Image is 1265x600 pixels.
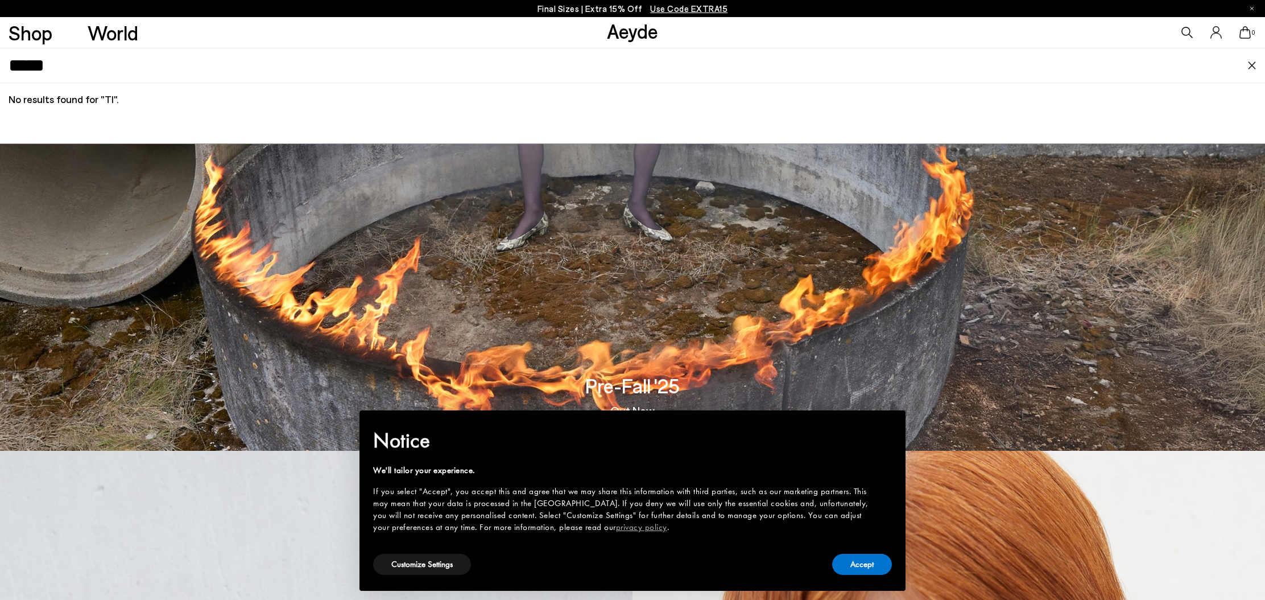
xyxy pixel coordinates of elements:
[1247,61,1256,69] img: close.svg
[832,554,892,575] button: Accept
[9,23,52,43] a: Shop
[88,23,138,43] a: World
[105,93,114,105] span: Tl
[1239,26,1251,39] a: 0
[373,486,874,533] div: If you select "Accept", you accept this and agree that we may share this information with third p...
[585,376,680,396] h3: Pre-Fall '25
[373,554,471,575] button: Customize Settings
[538,2,728,16] p: Final Sizes | Extra 15% Off
[373,426,874,455] h2: Notice
[884,418,891,436] span: ×
[650,3,727,14] span: Navigate to /collections/ss25-final-sizes
[874,414,901,441] button: Close this notice
[373,465,874,476] div: We'll tailor your experience.
[616,521,667,533] a: privacy policy
[607,19,658,43] a: Aeyde
[1251,30,1256,36] span: 0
